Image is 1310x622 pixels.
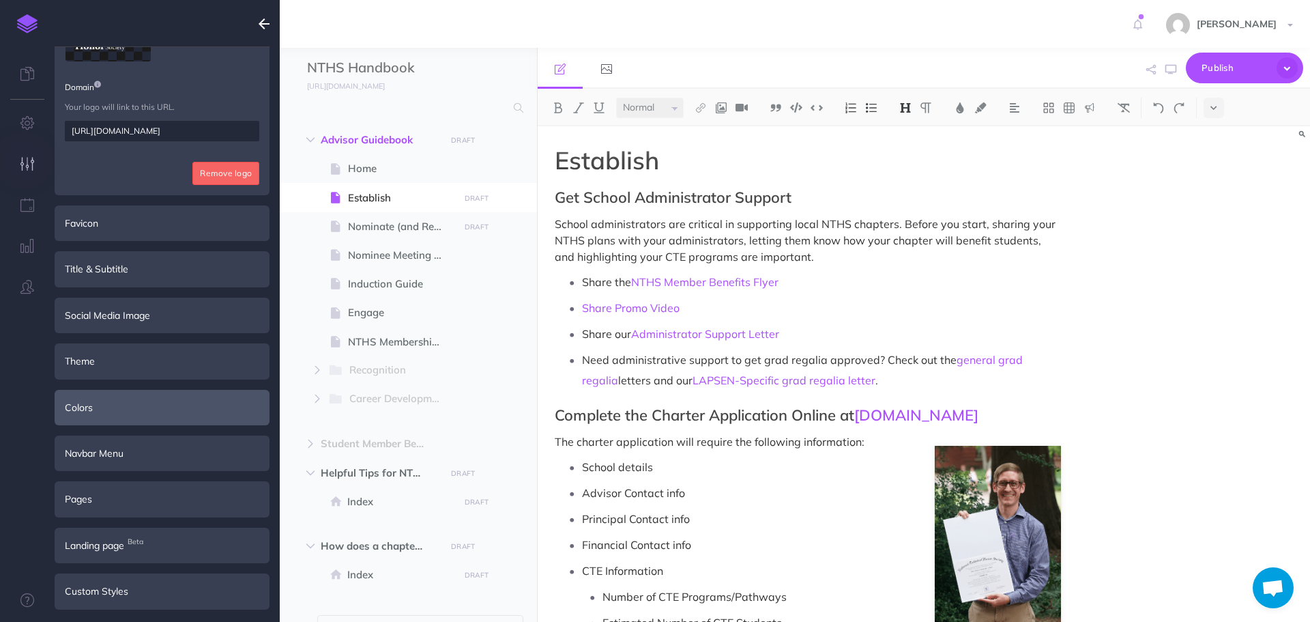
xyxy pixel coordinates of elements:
[1202,57,1270,79] span: Publish
[693,373,875,387] a: LAPSEN-Specific grad regalia letter
[446,466,480,481] button: DRAFT
[192,162,259,185] button: Remove logo
[1152,102,1165,113] img: Undo
[348,160,455,177] span: Home
[555,434,1062,450] p: The charter application will require the following information:
[715,102,727,113] img: Add image button
[582,457,1062,477] p: School details
[845,102,857,113] img: Ordered list button
[602,586,1062,607] p: Number of CTE Programs/Pathways
[321,538,438,554] span: How does a chapter implement the Core Four Objectives?
[55,343,270,379] div: Theme
[17,14,38,33] img: logo-mark.svg
[348,305,455,321] span: Engage
[347,494,455,510] span: Index
[55,436,270,471] div: Navbar Menu
[451,469,475,478] small: DRAFT
[555,147,1062,174] h1: Establish
[920,102,932,113] img: Paragraph button
[347,567,455,583] span: Index
[321,465,438,481] span: Helpful Tips for NTHS Chapter Officers
[348,218,455,235] span: Nominate (and Register)
[65,81,259,94] p: Domain
[854,406,978,425] a: [DOMAIN_NAME]
[974,102,987,113] img: Text background color button
[465,498,489,507] small: DRAFT
[631,327,779,341] a: Administrator Support Letter
[1186,53,1303,83] button: Publish
[321,132,438,148] span: Advisor Guidebook
[65,100,259,113] p: Your logo will link to this URL.
[1083,102,1096,113] img: Callout dropdown menu button
[348,190,455,206] span: Establish
[582,509,1062,529] p: Principal Contact info
[55,574,270,609] div: Custom Styles
[865,102,877,113] img: Unordered list button
[1173,102,1185,113] img: Redo
[459,494,493,510] button: DRAFT
[459,219,493,235] button: DRAFT
[321,436,438,452] span: Student Member Benefits Guide
[811,102,823,113] img: Inline code button
[55,528,270,563] div: Landing pageBeta
[1190,18,1283,30] span: [PERSON_NAME]
[55,206,270,241] div: Favicon
[459,567,493,583] button: DRAFT
[1008,102,1021,113] img: Alignment dropdown menu button
[348,276,455,292] span: Induction Guide
[572,102,585,113] img: Italic button
[1253,567,1294,608] a: Open chat
[770,102,782,113] img: Blockquote button
[349,391,452,408] span: Career Development
[280,79,398,92] a: [URL][DOMAIN_NAME]
[55,481,270,517] div: Pages
[1063,102,1075,113] img: Create table button
[55,251,270,287] div: Title & Subtitle
[446,539,480,554] button: DRAFT
[1118,102,1130,113] img: Clear styles button
[65,121,259,141] input: https://yoursite.com/
[55,390,270,425] div: Colors
[349,362,435,380] span: Recognition
[582,324,1062,344] p: Share our
[124,535,147,549] span: Beta
[446,132,480,148] button: DRAFT
[582,483,1062,503] p: Advisor Contact info
[582,561,1062,581] p: CTE Information
[555,216,1062,265] p: School administrators are critical in supporting local NTHS chapters. Before you start, sharing y...
[582,272,1062,292] p: Share the
[555,189,1062,206] h2: Get School Administrator Support
[465,571,489,580] small: DRAFT
[55,298,270,333] div: Social Media Image
[1166,13,1190,37] img: e15ca27c081d2886606c458bc858b488.jpg
[593,102,605,113] img: Underline button
[465,223,489,231] small: DRAFT
[899,102,912,113] img: Headings dropdown button
[307,96,506,120] input: Search
[552,102,564,113] img: Bold button
[582,350,1062,391] p: Need administrative support to get grad regalia approved? Check out the letters and our .
[736,102,748,113] img: Add video button
[451,136,475,145] small: DRAFT
[465,194,489,203] small: DRAFT
[790,102,802,113] img: Code block button
[555,407,1062,423] h2: Complete the Charter Application Online at
[451,542,475,551] small: DRAFT
[582,535,1062,555] p: Financial Contact info
[307,58,467,79] input: Documentation Name
[307,81,385,91] small: [URL][DOMAIN_NAME]
[348,247,455,264] span: Nominee Meeting Guide
[582,301,680,315] a: Share Promo Video
[954,102,966,113] img: Text color button
[631,275,778,289] a: NTHS Member Benefits Flyer
[348,334,455,350] span: NTHS Membership Criteria
[65,538,124,553] span: Landing page
[695,102,707,113] img: Link button
[459,190,493,206] button: DRAFT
